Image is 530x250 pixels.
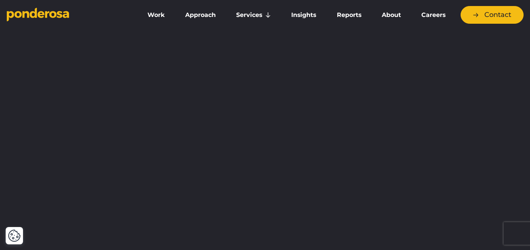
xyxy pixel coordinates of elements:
a: Work [139,7,174,23]
img: Revisit consent button [8,229,21,242]
a: Approach [177,7,224,23]
a: Reports [328,7,370,23]
a: Contact [461,6,524,24]
button: Cookie Settings [8,229,21,242]
a: Careers [413,7,454,23]
a: Services [227,7,280,23]
a: Insights [283,7,325,23]
a: About [373,7,410,23]
a: Go to homepage [7,8,128,23]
